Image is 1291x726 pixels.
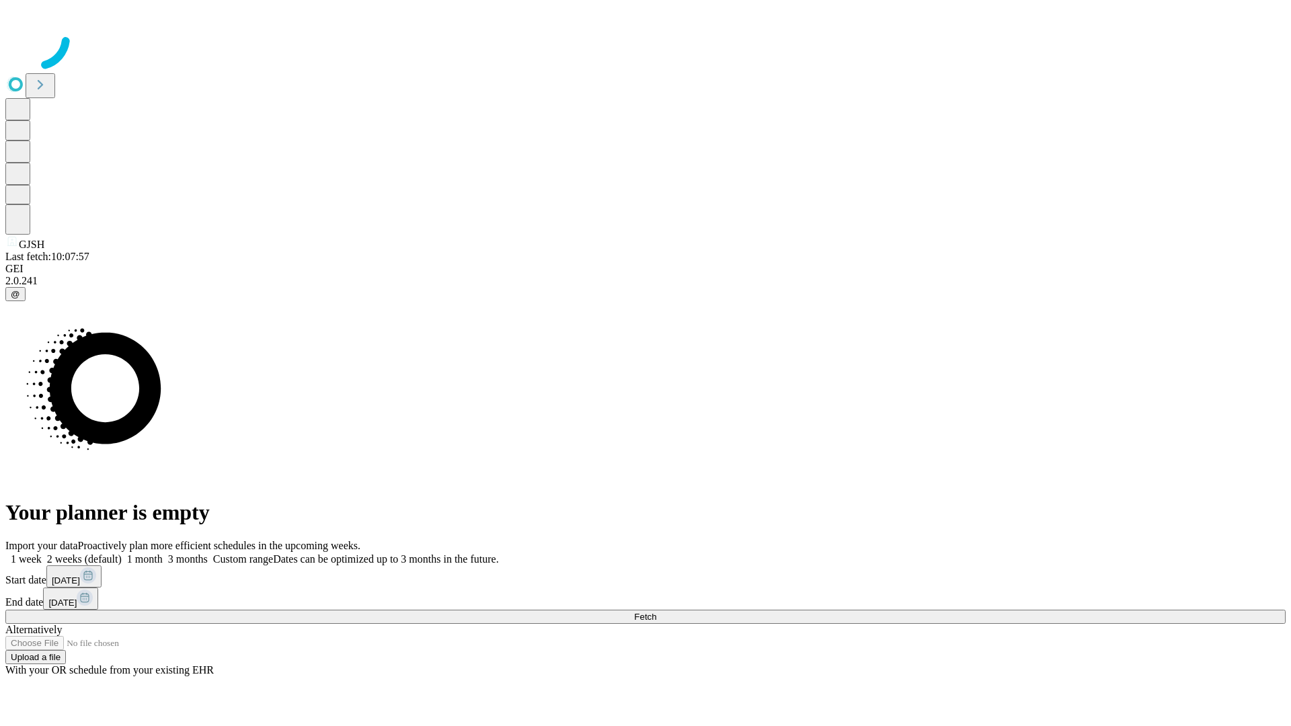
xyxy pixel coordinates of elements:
[19,239,44,250] span: GJSH
[5,624,62,635] span: Alternatively
[5,251,89,262] span: Last fetch: 10:07:57
[213,553,273,565] span: Custom range
[78,540,360,551] span: Proactively plan more efficient schedules in the upcoming weeks.
[5,500,1286,525] h1: Your planner is empty
[168,553,208,565] span: 3 months
[47,553,122,565] span: 2 weeks (default)
[634,612,656,622] span: Fetch
[5,664,214,676] span: With your OR schedule from your existing EHR
[11,289,20,299] span: @
[52,575,80,586] span: [DATE]
[5,287,26,301] button: @
[5,588,1286,610] div: End date
[11,553,42,565] span: 1 week
[5,610,1286,624] button: Fetch
[5,540,78,551] span: Import your data
[5,263,1286,275] div: GEI
[5,565,1286,588] div: Start date
[273,553,498,565] span: Dates can be optimized up to 3 months in the future.
[5,275,1286,287] div: 2.0.241
[43,588,98,610] button: [DATE]
[127,553,163,565] span: 1 month
[5,650,66,664] button: Upload a file
[48,598,77,608] span: [DATE]
[46,565,102,588] button: [DATE]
